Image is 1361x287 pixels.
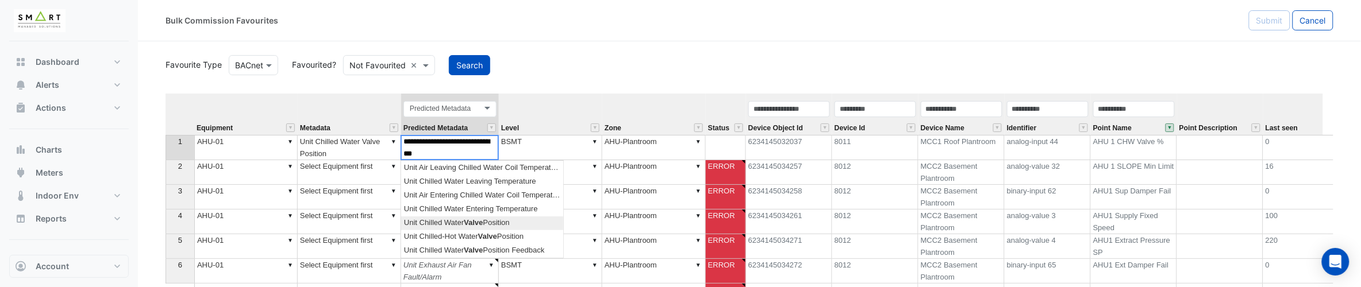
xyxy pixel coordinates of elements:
td: 6234145032037 [746,135,832,160]
td: AHU-01 [194,185,298,210]
td: 8012 [832,185,918,210]
td: 8012 [832,210,918,234]
strong: Valve [464,218,483,227]
td: ERROR [706,259,746,284]
td: MCC2 Basement Plantroom [918,210,1005,234]
td: 8012 [832,234,918,259]
button: Dashboard [9,51,129,73]
div: ▼ [590,135,599,148]
td: AHU-Plantroom [602,185,706,210]
span: Charts [36,144,62,156]
span: Device Object Id [748,125,803,132]
div: Open Intercom Messenger [1322,248,1350,276]
button: Cancel [1293,10,1333,30]
td: analog-value 32 [1005,160,1091,185]
span: Equipment [197,125,233,132]
span: Dashboard [36,56,79,68]
td: AHU-01 [194,259,298,284]
strong: Valve [464,246,483,254]
td: MCC1 Roof Plantroom [918,135,1005,160]
td: Select Equipment first [298,160,401,185]
td: Select Equipment first [298,234,401,259]
div: ▼ [590,210,599,222]
button: Meters [9,161,129,184]
td: ERROR [706,210,746,234]
td: AHU1 Sup Damper Fail [1091,185,1177,210]
app-icon: Meters [15,167,26,179]
td: 6234145034257 [746,160,832,185]
span: Alerts [36,79,59,91]
td: Unit Chilled Water Valve Position [298,135,401,160]
td: AHU1 Extract Pressure SP [1091,234,1177,259]
div: ▼ [286,210,295,222]
td: AHU-01 [194,234,298,259]
td: AHU-01 [194,160,298,185]
div: ▼ [389,259,398,271]
td: Unit Exhaust Air Fan Fault/Alarm [401,259,499,284]
app-icon: Alerts [15,79,26,91]
span: Cancel [1300,15,1326,25]
div: ▼ [590,259,599,271]
td: 220 [1263,234,1350,259]
strong: Valve [478,232,497,241]
span: Actions [36,102,66,114]
span: Zone [605,125,621,132]
td: Unit Chilled-Hot Water Position [401,230,563,244]
div: ▼ [286,135,295,148]
td: 6234145034271 [746,234,832,259]
td: binary-input 62 [1005,185,1091,210]
span: Reports [36,213,67,224]
td: AHU-01 [194,210,298,234]
span: Device Id [835,125,866,132]
td: Select Equipment first [298,210,401,234]
td: AHU1 Ext Damper Fail [1091,259,1177,284]
span: Indoor Env [36,190,79,201]
div: ▼ [286,185,295,197]
td: analog-value 4 [1005,234,1091,259]
td: ERROR [706,185,746,210]
td: MCC2 Basement Plantroom [918,185,1005,210]
button: Reports [9,207,129,230]
span: Identifier [1007,125,1037,132]
div: ▼ [694,185,703,197]
td: Unit Chilled Water Position Feedback [401,244,563,258]
td: ERROR [706,234,746,259]
button: Actions [9,96,129,119]
span: Last seen [1266,125,1298,132]
div: ▼ [389,185,398,197]
td: 8011 [832,135,918,160]
span: Level [501,125,519,132]
td: AHU1 Supply Fixed Speed [1091,210,1177,234]
td: 6234145034258 [746,185,832,210]
span: Metadata [300,125,330,132]
app-icon: Dashboard [15,56,26,68]
td: 0 [1263,185,1350,210]
td: Unit Air Entering Chilled Water Coil Temperature [401,189,563,203]
div: ▼ [590,160,599,172]
td: 100 [1263,210,1350,234]
div: ▼ [487,259,496,271]
app-icon: Indoor Env [15,190,26,201]
span: 6 [178,261,182,269]
td: 0 [1263,259,1350,284]
div: ▼ [389,135,398,148]
td: 16 [1263,160,1350,185]
td: AHU-Plantroom [602,210,706,234]
div: ▼ [389,160,398,172]
span: Meters [36,167,63,179]
span: 4 [178,211,182,220]
div: ▼ [694,234,703,246]
td: AHU 1 SLOPE Min Limit [1091,160,1177,185]
span: Point Description [1179,125,1237,132]
td: binary-input 65 [1005,259,1091,284]
td: 8012 [832,160,918,185]
div: ▼ [590,185,599,197]
div: ▼ [389,234,398,246]
button: Account [9,255,129,278]
td: AHU-Plantroom [602,135,706,160]
td: Unit Chilled Water Leaving Temperature [401,175,563,189]
td: 6234145034272 [746,259,832,284]
span: Clear [410,59,420,71]
span: 5 [178,236,182,245]
div: ▼ [286,234,295,246]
